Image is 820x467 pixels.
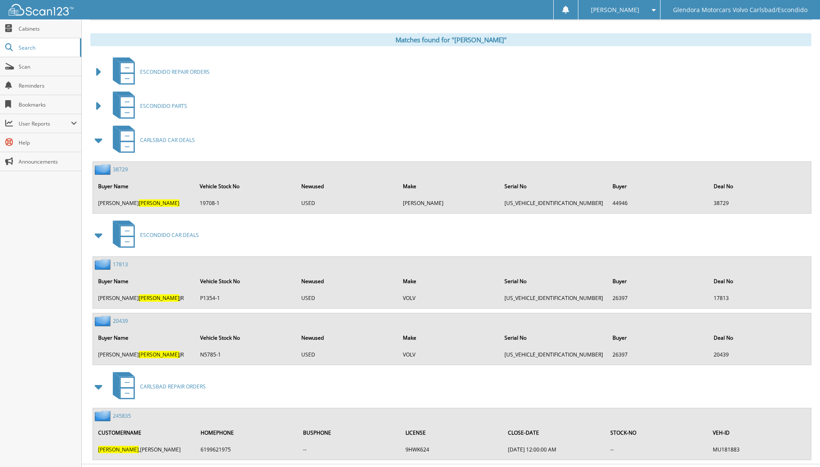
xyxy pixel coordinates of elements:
[709,347,810,362] td: 20439
[399,196,499,210] td: [PERSON_NAME]
[196,347,297,362] td: N5785-1
[94,291,195,305] td: [PERSON_NAME] JR
[591,7,639,13] span: [PERSON_NAME]
[709,272,810,290] th: Deal No
[140,231,199,239] span: ESCONDIDO CAR DEALS
[95,316,113,326] img: folder2.png
[196,272,297,290] th: Vehicle Stock No
[113,317,128,325] a: 20439
[90,33,811,46] div: Matches found for "[PERSON_NAME]"
[140,102,187,110] span: ESCONDIDO PARTS
[113,412,131,420] a: 245835
[139,294,179,302] span: [PERSON_NAME]
[108,218,199,252] a: ESCONDIDO CAR DEALS
[500,272,607,290] th: Serial No
[608,272,709,290] th: Buyer
[95,164,113,175] img: folder2.png
[709,177,810,195] th: Deal No
[108,55,210,89] a: ESCONDIDO REPAIR ORDERS
[19,44,76,51] span: Search
[196,442,298,457] td: 6199621975
[195,177,296,195] th: Vehicle Stock No
[297,196,398,210] td: USED
[19,82,77,89] span: Reminders
[108,89,187,123] a: ESCONDIDO PARTS
[19,120,71,127] span: User Reports
[113,166,128,173] a: 38729
[299,424,400,442] th: BUSPHONE
[94,442,195,457] td: ,[PERSON_NAME]
[606,442,708,457] td: --
[708,424,810,442] th: VEH-ID
[500,291,607,305] td: [US_VEHICLE_IDENTIFICATION_NUMBER]
[196,291,297,305] td: P1354-1
[94,177,195,195] th: Buyer Name
[297,291,398,305] td: USED
[139,351,179,358] span: [PERSON_NAME]
[140,136,195,144] span: CARLSBAD CAR DEALS
[140,383,206,390] span: CARLSBAD REPAIR ORDERS
[500,177,607,195] th: Serial No
[95,259,113,270] img: folder2.png
[297,347,398,362] td: USED
[19,63,77,70] span: Scan
[504,442,605,457] td: [DATE] 12:00:00 AM
[94,424,195,442] th: CUSTOMERNAME
[19,25,77,32] span: Cabinets
[140,68,210,76] span: ESCONDIDO REPAIR ORDERS
[9,4,73,16] img: scan123-logo-white.svg
[297,272,398,290] th: Newused
[399,329,499,347] th: Make
[608,196,709,210] td: 44946
[297,177,398,195] th: Newused
[673,7,807,13] span: Glendora Motorcars Volvo Carlsbad/Escondido
[504,424,605,442] th: CLOSE-DATE
[401,424,503,442] th: LICENSE
[399,272,499,290] th: Make
[608,347,709,362] td: 26397
[777,426,820,467] iframe: Chat Widget
[608,329,709,347] th: Buyer
[500,347,607,362] td: [US_VEHICLE_IDENTIFICATION_NUMBER]
[608,291,709,305] td: 26397
[94,329,195,347] th: Buyer Name
[108,369,206,404] a: CARLSBAD REPAIR ORDERS
[19,101,77,108] span: Bookmarks
[500,329,607,347] th: Serial No
[139,199,179,207] span: [PERSON_NAME]
[94,347,195,362] td: [PERSON_NAME] JR
[709,291,810,305] td: 17813
[19,139,77,146] span: Help
[98,446,139,453] span: [PERSON_NAME]
[608,177,709,195] th: Buyer
[708,442,810,457] td: MU181883
[19,158,77,165] span: Announcements
[399,177,499,195] th: Make
[709,196,810,210] td: 38729
[299,442,400,457] td: --
[399,347,499,362] td: VOLV
[196,424,298,442] th: HOMEPHONE
[94,272,195,290] th: Buyer Name
[95,410,113,421] img: folder2.png
[108,123,195,157] a: CARLSBAD CAR DEALS
[196,329,297,347] th: Vehicle Stock No
[401,442,503,457] td: 9HWK624
[297,329,398,347] th: Newused
[500,196,607,210] td: [US_VEHICLE_IDENTIFICATION_NUMBER]
[606,424,708,442] th: STOCK-NO
[113,261,128,268] a: 17813
[709,329,810,347] th: Deal No
[195,196,296,210] td: 19708-1
[94,196,195,210] td: [PERSON_NAME]
[399,291,499,305] td: VOLV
